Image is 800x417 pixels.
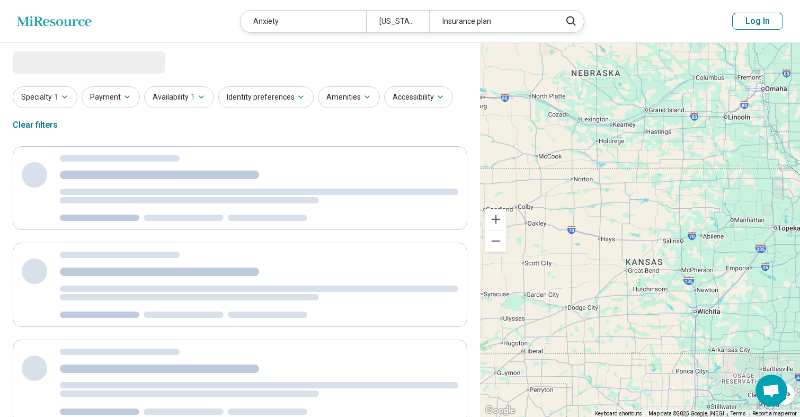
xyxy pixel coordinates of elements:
div: Anxiety [241,11,366,32]
div: Open chat [755,375,787,406]
button: Specialty1 [13,86,77,108]
span: Loading... [13,51,102,73]
div: Insurance plan [429,11,555,32]
button: Availability1 [144,86,214,108]
button: Zoom out [485,230,506,252]
button: Payment [82,86,140,108]
button: Log In [732,13,783,30]
div: [US_STATE] [366,11,429,32]
span: 1 [191,92,195,103]
span: Map data ©2025 Google, INEGI [648,411,724,416]
button: Zoom in [485,209,506,230]
button: Amenities [318,86,380,108]
span: 1 [54,92,58,103]
div: Clear filters [13,112,58,138]
a: Terms (opens in new tab) [731,411,746,416]
button: Identity preferences [218,86,314,108]
button: Accessibility [384,86,453,108]
a: Report a map error [752,411,797,416]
